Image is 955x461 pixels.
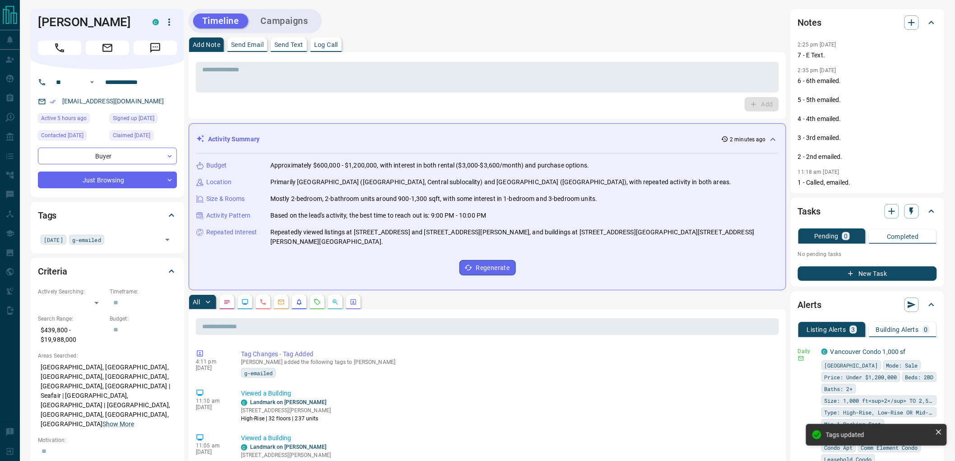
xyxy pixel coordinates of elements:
[38,172,177,188] div: Just Browsing
[296,298,303,306] svg: Listing Alerts
[314,298,321,306] svg: Requests
[844,233,848,239] p: 0
[196,359,227,365] p: 4:11 pm
[206,177,232,187] p: Location
[206,161,227,170] p: Budget
[241,414,331,423] p: High-Rise | 32 floors | 237 units
[260,298,267,306] svg: Calls
[206,228,257,237] p: Repeated Interest
[270,177,732,187] p: Primarily [GEOGRAPHIC_DATA] ([GEOGRAPHIC_DATA], Central sublocality) and [GEOGRAPHIC_DATA] ([GEOG...
[244,368,273,377] span: g-emailed
[223,298,231,306] svg: Notes
[38,352,177,360] p: Areas Searched:
[270,194,597,204] p: Mostly 2-bedroom, 2-bathroom units around 900-1,300 sqft, with some interest in 1-bedroom and 3-b...
[798,169,839,175] p: 11:18 am [DATE]
[332,298,339,306] svg: Opportunities
[44,235,63,244] span: [DATE]
[798,51,937,60] p: 7 - E Text.
[86,41,129,55] span: Email
[193,14,248,28] button: Timeline
[41,114,87,123] span: Active 5 hours ago
[196,449,227,455] p: [DATE]
[208,135,260,144] p: Activity Summary
[459,260,516,275] button: Regenerate
[798,247,937,261] p: No pending tasks
[830,348,906,355] a: Vancouver Condo 1,000 sf
[38,205,177,226] div: Tags
[798,294,937,316] div: Alerts
[196,131,779,148] div: Activity Summary2 minutes ago
[250,444,327,450] a: Landmark on [PERSON_NAME]
[41,131,83,140] span: Contacted [DATE]
[38,261,177,282] div: Criteria
[196,404,227,410] p: [DATE]
[38,436,177,444] p: Motivation:
[924,326,928,333] p: 0
[206,211,250,220] p: Activity Pattern
[270,228,779,247] p: Repeatedly viewed listings at [STREET_ADDRESS] and [STREET_ADDRESS][PERSON_NAME], and buildings a...
[153,19,159,25] div: condos.ca
[196,398,227,404] p: 11:10 am
[50,98,56,105] svg: Email Verified
[825,361,878,370] span: [GEOGRAPHIC_DATA]
[798,76,937,162] p: 6 - 6th emailed. 5 - 5th emailed. 4 - 4th emailed. 3 - 3rd emailed. 2 - 2nd emailed.
[278,298,285,306] svg: Emails
[110,315,177,323] p: Budget:
[798,347,816,355] p: Daily
[730,135,766,144] p: 2 minutes ago
[270,161,589,170] p: Approximately $600,000 - $1,200,000, with interest in both rental ($3,000-$3,600/month) and purch...
[798,200,937,222] div: Tasks
[241,298,249,306] svg: Lead Browsing Activity
[38,323,105,347] p: $439,800 - $19,988,000
[241,349,775,359] p: Tag Changes - Tag Added
[886,361,918,370] span: Mode: Sale
[193,42,220,48] p: Add Note
[110,288,177,296] p: Timeframe:
[852,326,855,333] p: 3
[825,373,897,382] span: Price: Under $1,200,000
[231,42,264,48] p: Send Email
[196,442,227,449] p: 11:05 am
[72,235,101,244] span: g-emailed
[206,194,245,204] p: Size & Rooms
[905,373,934,382] span: Beds: 2BD
[38,288,105,296] p: Actively Searching:
[270,211,486,220] p: Based on the lead's activity, the best time to reach out is: 9:00 PM - 10:00 PM
[38,113,105,126] div: Sun Oct 12 2025
[252,14,317,28] button: Campaigns
[62,98,164,105] a: [EMAIL_ADDRESS][DOMAIN_NAME]
[798,15,821,30] h2: Notes
[314,42,338,48] p: Log Call
[814,233,839,239] p: Pending
[798,178,937,187] p: 1 - Called, emailed.
[798,204,821,219] h2: Tasks
[807,326,846,333] p: Listing Alerts
[38,15,139,29] h1: [PERSON_NAME]
[38,264,67,279] h2: Criteria
[196,365,227,371] p: [DATE]
[241,359,775,365] p: [PERSON_NAME] added the following tags to [PERSON_NAME]
[161,233,174,246] button: Open
[241,389,775,398] p: Viewed a Building
[887,233,919,240] p: Completed
[38,130,105,143] div: Wed Sep 10 2025
[798,266,937,281] button: New Task
[798,298,821,312] h2: Alerts
[38,315,105,323] p: Search Range:
[113,114,154,123] span: Signed up [DATE]
[825,408,934,417] span: Type: High-Rise, Low-Rise OR Mid-Rise
[241,406,331,414] p: [STREET_ADDRESS][PERSON_NAME]
[274,42,303,48] p: Send Text
[241,444,247,451] div: condos.ca
[825,396,934,405] span: Size: 1,000 ft<sup>2</sup> TO 2,500 ft<sup>2</sup>
[102,419,134,429] button: Show More
[193,299,200,305] p: All
[798,42,836,48] p: 2:25 pm [DATE]
[38,208,56,223] h2: Tags
[350,298,357,306] svg: Agent Actions
[825,419,881,428] span: Min 1 Parking Spot
[798,12,937,33] div: Notes
[825,384,853,393] span: Baths: 2+
[798,355,804,362] svg: Email
[38,148,177,164] div: Buyer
